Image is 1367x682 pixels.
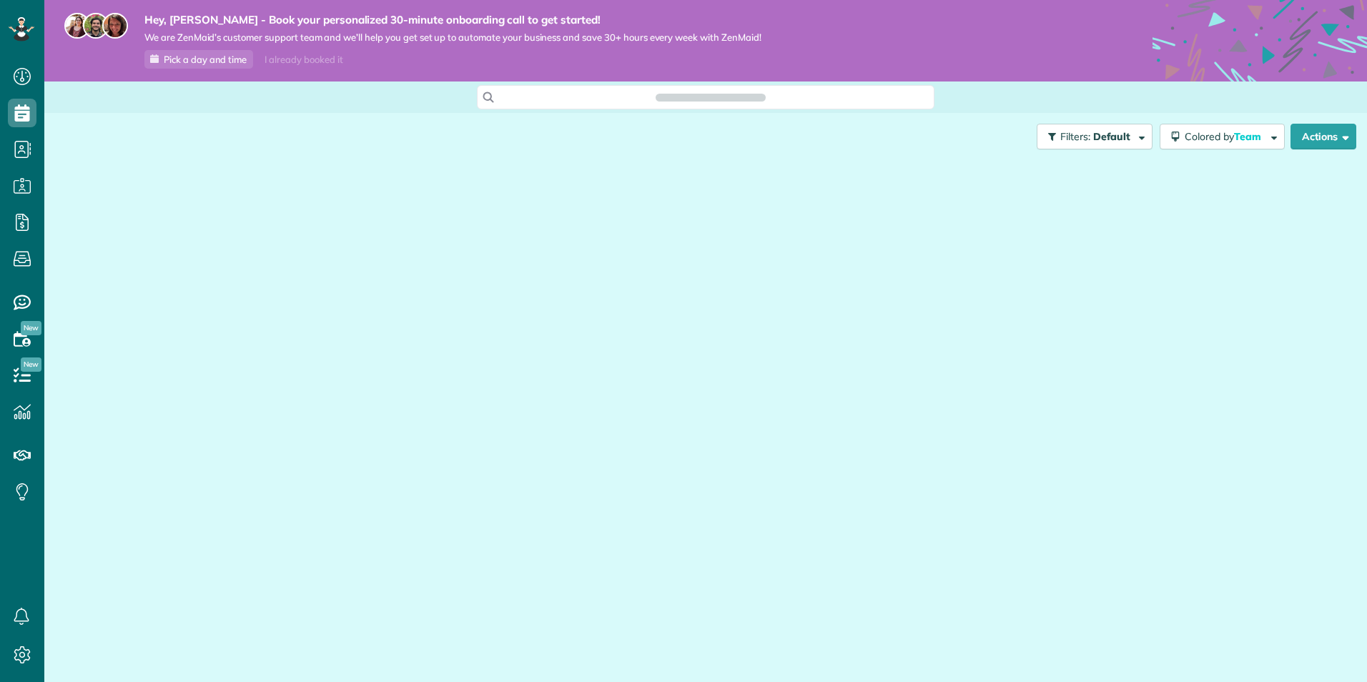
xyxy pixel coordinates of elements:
span: Default [1093,130,1131,143]
span: Search ZenMaid… [670,90,751,104]
span: New [21,357,41,372]
img: michelle-19f622bdf1676172e81f8f8fba1fb50e276960ebfe0243fe18214015130c80e4.jpg [102,13,128,39]
strong: Hey, [PERSON_NAME] - Book your personalized 30-minute onboarding call to get started! [144,13,761,27]
button: Actions [1290,124,1356,149]
button: Filters: Default [1037,124,1153,149]
span: Filters: [1060,130,1090,143]
span: Colored by [1185,130,1266,143]
a: Pick a day and time [144,50,253,69]
div: I already booked it [256,51,351,69]
a: Filters: Default [1030,124,1153,149]
img: maria-72a9807cf96188c08ef61303f053569d2e2a8a1cde33d635c8a3ac13582a053d.jpg [64,13,90,39]
button: Colored byTeam [1160,124,1285,149]
span: Team [1234,130,1263,143]
img: jorge-587dff0eeaa6aab1f244e6dc62b8924c3b6ad411094392a53c71c6c4a576187d.jpg [83,13,109,39]
span: New [21,321,41,335]
span: We are ZenMaid’s customer support team and we’ll help you get set up to automate your business an... [144,31,761,44]
span: Pick a day and time [164,54,247,65]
